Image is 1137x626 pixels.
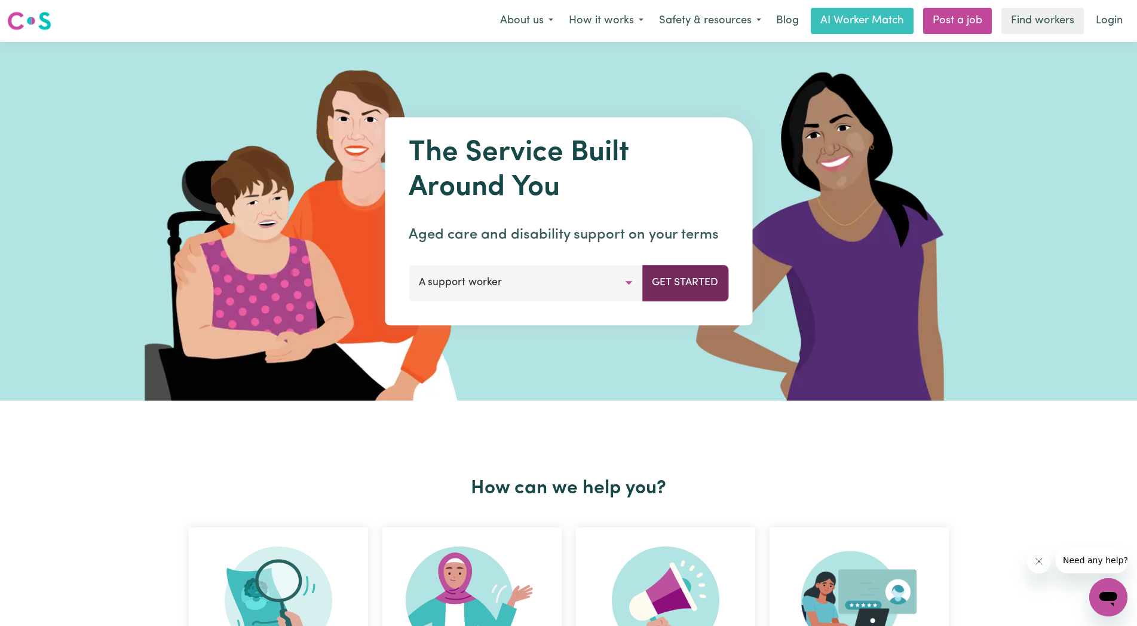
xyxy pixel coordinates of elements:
button: How it works [561,8,651,33]
button: Safety & resources [651,8,769,33]
a: Login [1089,8,1130,34]
a: Careseekers logo [7,7,51,35]
span: Need any help? [7,8,72,18]
h1: The Service Built Around You [409,136,728,205]
a: AI Worker Match [811,8,914,34]
p: Aged care and disability support on your terms [409,224,728,246]
button: A support worker [409,265,642,301]
h2: How can we help you? [182,477,956,500]
button: About us [492,8,561,33]
img: Careseekers logo [7,10,51,32]
a: Find workers [1001,8,1084,34]
a: Blog [769,8,806,34]
a: Post a job [923,8,992,34]
iframe: Button to launch messaging window [1089,578,1127,616]
button: Get Started [642,265,728,301]
iframe: Message from company [1056,547,1127,573]
iframe: Close message [1027,549,1051,573]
